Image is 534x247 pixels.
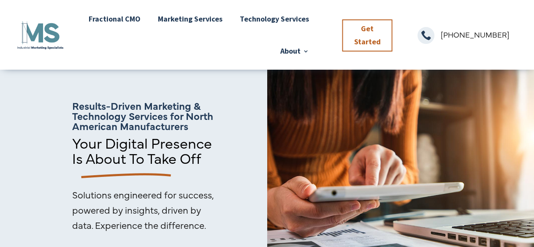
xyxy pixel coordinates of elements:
h5: Results-Driven Marketing & Technology Services for North American Manufacturers [72,100,225,135]
span:  [417,27,434,44]
a: Fractional CMO [89,3,141,35]
img: underline [72,166,174,187]
a: Marketing Services [158,3,222,35]
p: Solutions engineered for success, powered by insights, driven by data. Experience the difference. [72,187,221,233]
a: About [280,35,309,67]
p: Your Digital Presence Is About To Take Off [72,135,225,166]
p: [PHONE_NUMBER] [441,27,518,42]
a: Get Started [342,19,393,52]
a: Technology Services [240,3,309,35]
